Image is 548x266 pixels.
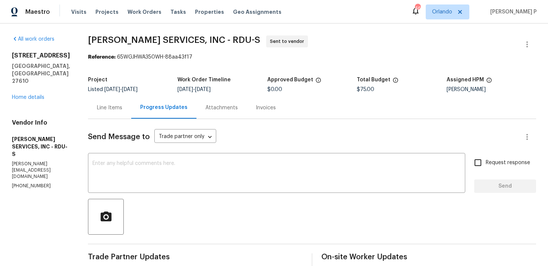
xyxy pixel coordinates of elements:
span: - [104,87,138,92]
span: Orlando [432,8,452,16]
h5: Approved Budget [267,77,313,82]
h5: [GEOGRAPHIC_DATA], [GEOGRAPHIC_DATA] 27610 [12,62,70,85]
span: $0.00 [267,87,282,92]
span: Listed [88,87,138,92]
span: Tasks [170,9,186,15]
span: Visits [71,8,86,16]
span: The hpm assigned to this work order. [486,77,492,87]
div: 46 [415,4,420,12]
span: [DATE] [177,87,193,92]
a: Home details [12,95,44,100]
p: [PERSON_NAME][EMAIL_ADDRESS][DOMAIN_NAME] [12,161,70,180]
span: [PERSON_NAME] SERVICES, INC - RDU-S [88,35,260,44]
span: [DATE] [104,87,120,92]
span: On-site Worker Updates [321,253,536,261]
span: Properties [195,8,224,16]
h4: Vendor Info [12,119,70,126]
span: [DATE] [122,87,138,92]
h5: Assigned HPM [447,77,484,82]
p: [PHONE_NUMBER] [12,183,70,189]
a: All work orders [12,37,54,42]
span: Sent to vendor [270,38,307,45]
b: Reference: [88,54,116,60]
span: [DATE] [195,87,211,92]
span: The total cost of line items that have been approved by both Opendoor and the Trade Partner. This... [315,77,321,87]
span: The total cost of line items that have been proposed by Opendoor. This sum includes line items th... [393,77,399,87]
span: Trade Partner Updates [88,253,303,261]
span: $75.00 [357,87,374,92]
h5: Total Budget [357,77,390,82]
div: Line Items [97,104,122,112]
h5: [PERSON_NAME] SERVICES, INC - RDU-S [12,135,70,158]
span: [PERSON_NAME] P [487,8,537,16]
div: Progress Updates [140,104,188,111]
h5: Work Order Timeline [177,77,231,82]
h5: Project [88,77,107,82]
div: Attachments [205,104,238,112]
span: Work Orders [127,8,161,16]
span: Send Message to [88,133,150,141]
span: Maestro [25,8,50,16]
span: - [177,87,211,92]
div: Invoices [256,104,276,112]
div: 65WGJHWA350WH-88aa43f17 [88,53,536,61]
div: Trade partner only [154,131,216,143]
span: Request response [486,159,530,167]
h2: [STREET_ADDRESS] [12,52,70,59]
span: Projects [95,8,119,16]
div: [PERSON_NAME] [447,87,536,92]
span: Geo Assignments [233,8,281,16]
